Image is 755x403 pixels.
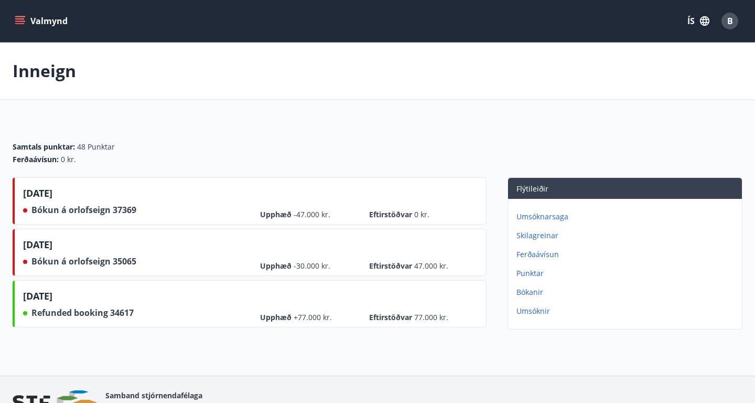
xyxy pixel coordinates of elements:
[294,261,330,271] span: -30.000 kr.
[110,307,134,319] span: 34617
[516,184,548,194] span: Flýtileiðir
[260,312,366,323] span: Upphæð
[31,204,113,216] span: Bókun á orlofseign
[260,261,366,271] span: Upphæð
[516,249,738,260] p: Ferðaávísun
[414,209,429,219] span: 0 kr.
[516,230,738,241] p: Skilagreinar
[414,312,448,322] span: 77.000 kr.
[516,268,738,279] p: Punktar
[23,238,52,255] span: [DATE]
[516,211,738,222] p: Umsóknarsaga
[113,204,136,216] span: 37369
[682,12,715,30] button: ÍS
[260,209,366,220] span: Upphæð
[61,154,76,165] span: 0 kr.
[13,154,59,165] span: Ferðaávísun :
[13,142,75,152] span: Samtals punktar :
[13,12,72,30] button: menu
[369,261,476,271] span: Eftirstöðvar
[77,142,115,152] span: 48 Punktar
[369,312,476,323] span: Eftirstöðvar
[727,15,733,27] span: B
[516,306,738,316] p: Umsóknir
[31,256,113,267] span: Bókun á orlofseign
[294,209,330,219] span: -47.000 kr.
[113,256,136,267] span: 35065
[369,209,476,220] span: Eftirstöðvar
[516,287,738,298] p: Bókanir
[717,8,742,34] button: B
[31,307,110,319] span: Refunded booking
[23,290,52,306] span: [DATE]
[414,261,448,271] span: 47.000 kr.
[23,187,52,204] span: [DATE]
[105,390,202,400] span: Samband stjórnendafélaga
[13,59,76,82] p: Inneign
[294,312,332,322] span: +77.000 kr.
